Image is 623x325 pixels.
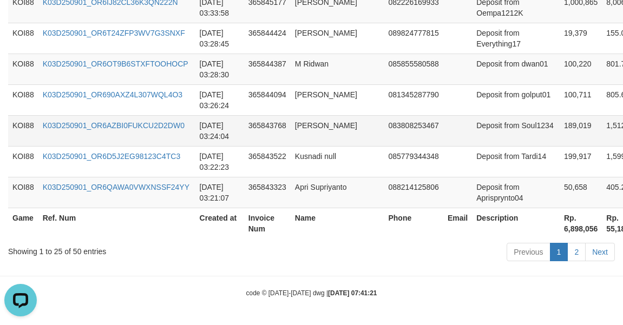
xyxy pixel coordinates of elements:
[195,208,244,238] th: Created at
[560,54,602,84] td: 100,220
[43,121,185,130] a: K03D250901_OR6AZBI0FUKCU2D2DW0
[384,23,443,54] td: 089824777815
[384,84,443,115] td: 081345287790
[8,115,38,146] td: KOI88
[291,146,384,177] td: Kusnadi null
[8,242,252,257] div: Showing 1 to 25 of 50 entries
[291,115,384,146] td: [PERSON_NAME]
[291,54,384,84] td: M Ridwan
[472,177,560,208] td: Deposit from Aprisprynto04
[8,208,38,238] th: Game
[244,84,291,115] td: 365844094
[246,289,377,297] small: code © [DATE]-[DATE] dwg |
[43,29,185,37] a: K03D250901_OR6T24ZFP3WV7G3SNXF
[291,177,384,208] td: Apri Supriyanto
[244,146,291,177] td: 365843522
[195,23,244,54] td: [DATE] 03:28:45
[472,208,560,238] th: Description
[550,243,568,261] a: 1
[507,243,550,261] a: Previous
[472,54,560,84] td: Deposit from dwan01
[291,208,384,238] th: Name
[43,183,189,191] a: K03D250901_OR6QAWA0VWXNSSF24YY
[244,115,291,146] td: 365843768
[560,115,602,146] td: 189,019
[560,146,602,177] td: 199,917
[291,23,384,54] td: [PERSON_NAME]
[8,177,38,208] td: KOI88
[560,177,602,208] td: 50,658
[38,208,195,238] th: Ref. Num
[328,289,377,297] strong: [DATE] 07:41:21
[472,23,560,54] td: Deposit from Everything17
[195,177,244,208] td: [DATE] 03:21:07
[472,146,560,177] td: Deposit from Tardi14
[244,177,291,208] td: 365843323
[384,54,443,84] td: 085855580588
[472,115,560,146] td: Deposit from Soul1234
[585,243,615,261] a: Next
[443,208,472,238] th: Email
[43,59,188,68] a: K03D250901_OR6OT9B6STXFTOOHOCP
[244,23,291,54] td: 365844424
[560,208,602,238] th: Rp. 6,898,056
[195,84,244,115] td: [DATE] 03:26:24
[195,54,244,84] td: [DATE] 03:28:30
[43,90,182,99] a: K03D250901_OR690AXZ4L307WQL4O3
[8,54,38,84] td: KOI88
[195,146,244,177] td: [DATE] 03:22:23
[8,146,38,177] td: KOI88
[384,208,443,238] th: Phone
[244,54,291,84] td: 365844387
[384,177,443,208] td: 088214125806
[560,84,602,115] td: 100,711
[291,84,384,115] td: [PERSON_NAME]
[244,208,291,238] th: Invoice Num
[4,4,37,37] button: Open LiveChat chat widget
[384,115,443,146] td: 083808253467
[560,23,602,54] td: 19,379
[43,152,181,161] a: K03D250901_OR6D5J2EG98123C4TC3
[384,146,443,177] td: 085779344348
[8,84,38,115] td: KOI88
[567,243,586,261] a: 2
[8,23,38,54] td: KOI88
[472,84,560,115] td: Deposit from golput01
[195,115,244,146] td: [DATE] 03:24:04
